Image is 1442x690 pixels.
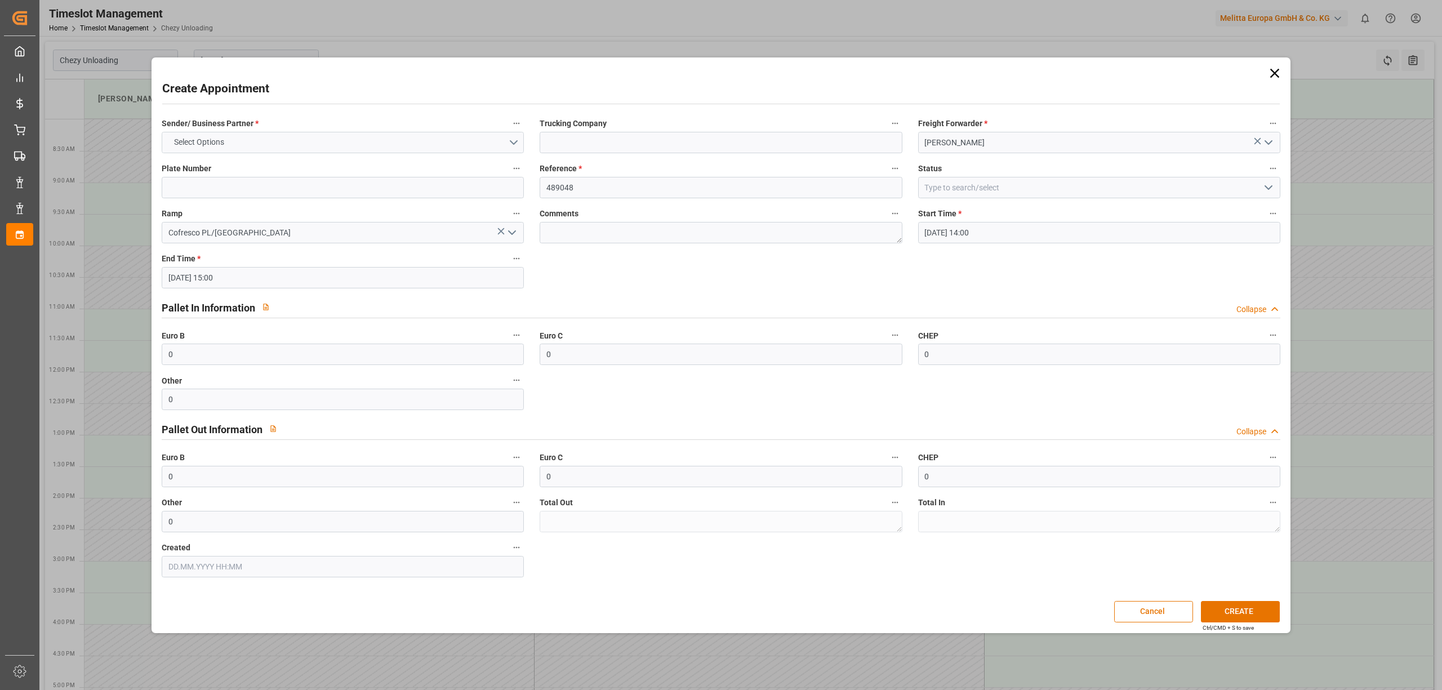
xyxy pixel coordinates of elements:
[255,296,277,318] button: View description
[162,556,524,577] input: DD.MM.YYYY HH:MM
[162,132,524,153] button: open menu
[503,224,520,242] button: open menu
[168,136,230,148] span: Select Options
[1266,161,1280,176] button: Status
[918,330,938,342] span: CHEP
[540,452,563,464] span: Euro C
[1266,495,1280,510] button: Total In
[162,497,182,509] span: Other
[1201,601,1280,622] button: CREATE
[918,452,938,464] span: CHEP
[509,328,524,342] button: Euro B
[918,222,1280,243] input: DD.MM.YYYY HH:MM
[162,330,185,342] span: Euro B
[1266,116,1280,131] button: Freight Forwarder *
[918,497,945,509] span: Total In
[540,330,563,342] span: Euro C
[262,418,284,439] button: View description
[162,452,185,464] span: Euro B
[918,177,1280,198] input: Type to search/select
[888,161,902,176] button: Reference *
[162,542,190,554] span: Created
[918,208,962,220] span: Start Time
[1266,206,1280,221] button: Start Time *
[509,495,524,510] button: Other
[1203,624,1254,632] div: Ctrl/CMD + S to save
[162,118,259,130] span: Sender/ Business Partner
[888,116,902,131] button: Trucking Company
[1236,304,1266,315] div: Collapse
[1259,179,1276,197] button: open menu
[888,450,902,465] button: Euro C
[918,118,987,130] span: Freight Forwarder
[1114,601,1193,622] button: Cancel
[509,161,524,176] button: Plate Number
[509,540,524,555] button: Created
[162,300,255,315] h2: Pallet In Information
[540,163,582,175] span: Reference
[162,222,524,243] input: Type to search/select
[888,206,902,221] button: Comments
[162,253,201,265] span: End Time
[509,116,524,131] button: Sender/ Business Partner *
[540,208,578,220] span: Comments
[1266,450,1280,465] button: CHEP
[1266,328,1280,342] button: CHEP
[162,163,211,175] span: Plate Number
[888,328,902,342] button: Euro C
[1259,134,1276,152] button: open menu
[509,450,524,465] button: Euro B
[540,118,607,130] span: Trucking Company
[162,267,524,288] input: DD.MM.YYYY HH:MM
[509,251,524,266] button: End Time *
[162,422,262,437] h2: Pallet Out Information
[162,375,182,387] span: Other
[1236,426,1266,438] div: Collapse
[162,80,269,98] h2: Create Appointment
[540,497,573,509] span: Total Out
[162,208,183,220] span: Ramp
[509,373,524,388] button: Other
[888,495,902,510] button: Total Out
[509,206,524,221] button: Ramp
[918,163,942,175] span: Status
